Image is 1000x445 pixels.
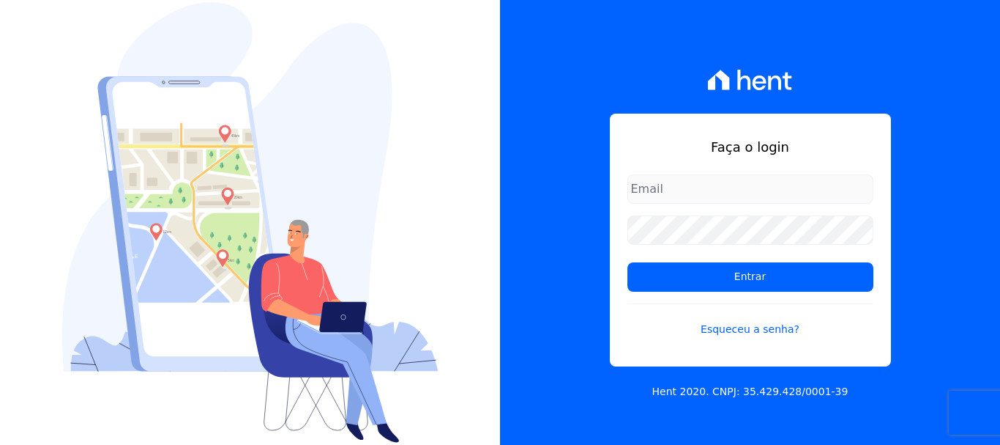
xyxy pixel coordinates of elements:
[627,304,873,337] a: Esqueceu a senha?
[652,384,848,400] p: Hent 2020. CNPJ: 35.429.428/0001-39
[627,137,873,157] h1: Faça o login
[62,2,439,443] img: Login
[627,262,873,292] input: Entrar
[627,174,873,204] input: Email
